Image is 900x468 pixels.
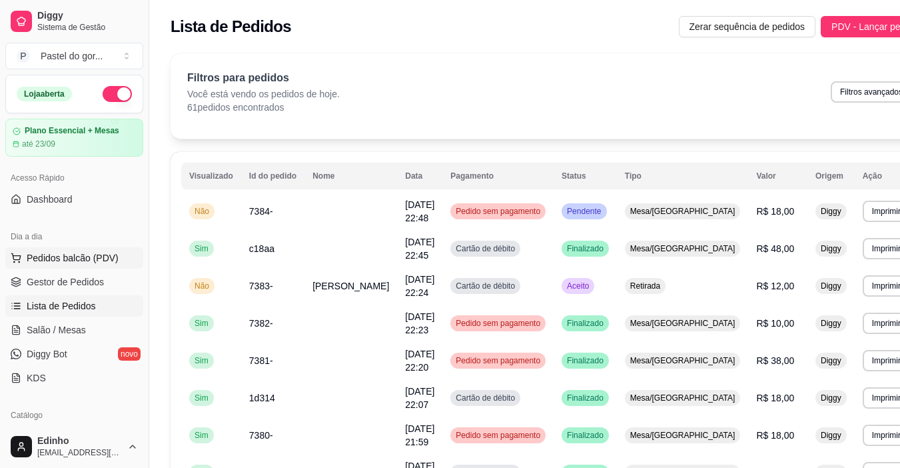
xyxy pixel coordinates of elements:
[5,5,143,37] a: DiggySistema de Gestão
[5,119,143,157] a: Plano Essencial + Mesasaté 23/09
[27,251,119,265] span: Pedidos balcão (PDV)
[453,281,518,291] span: Cartão de débito
[5,319,143,341] a: Salão / Mesas
[564,281,592,291] span: Aceito
[756,243,794,254] span: R$ 48,00
[679,16,816,37] button: Zerar sequência de pedidos
[748,163,807,189] th: Valor
[397,163,442,189] th: Data
[5,43,143,69] button: Select a team
[5,189,143,210] a: Dashboard
[818,430,844,441] span: Diggy
[37,435,122,447] span: Edinho
[405,199,434,223] span: [DATE] 22:48
[628,318,738,329] span: Mesa/[GEOGRAPHIC_DATA]
[17,87,72,101] div: Loja aberta
[192,206,212,217] span: Não
[807,163,855,189] th: Origem
[453,243,518,254] span: Cartão de débito
[628,355,738,366] span: Mesa/[GEOGRAPHIC_DATA]
[628,430,738,441] span: Mesa/[GEOGRAPHIC_DATA]
[27,347,67,361] span: Diggy Bot
[27,371,46,385] span: KDS
[41,49,103,63] div: Pastel do gor ...
[617,163,749,189] th: Tipo
[405,237,434,261] span: [DATE] 22:45
[564,206,604,217] span: Pendente
[22,139,55,149] article: até 23/09
[187,70,340,86] p: Filtros para pedidos
[5,247,143,269] button: Pedidos balcão (PDV)
[405,311,434,335] span: [DATE] 22:23
[17,49,30,63] span: P
[756,393,794,403] span: R$ 18,00
[192,243,211,254] span: Sim
[818,393,844,403] span: Diggy
[756,430,794,441] span: R$ 18,00
[37,10,138,22] span: Diggy
[818,281,844,291] span: Diggy
[171,16,291,37] h2: Lista de Pedidos
[564,318,606,329] span: Finalizado
[405,386,434,410] span: [DATE] 22:07
[249,281,273,291] span: 7383-
[818,318,844,329] span: Diggy
[453,206,543,217] span: Pedido sem pagamento
[103,86,132,102] button: Alterar Status
[405,274,434,298] span: [DATE] 22:24
[453,318,543,329] span: Pedido sem pagamento
[5,226,143,247] div: Dia a dia
[249,318,273,329] span: 7382-
[818,243,844,254] span: Diggy
[27,323,86,337] span: Salão / Mesas
[453,355,543,366] span: Pedido sem pagamento
[756,355,794,366] span: R$ 38,00
[628,206,738,217] span: Mesa/[GEOGRAPHIC_DATA]
[5,343,143,365] a: Diggy Botnovo
[564,430,606,441] span: Finalizado
[5,367,143,389] a: KDS
[249,206,273,217] span: 7384-
[27,275,104,289] span: Gestor de Pedidos
[442,163,554,189] th: Pagamento
[249,243,274,254] span: c18aa
[181,163,241,189] th: Visualizado
[453,393,518,403] span: Cartão de débito
[554,163,617,189] th: Status
[453,430,543,441] span: Pedido sem pagamento
[756,281,794,291] span: R$ 12,00
[5,431,143,463] button: Edinho[EMAIL_ADDRESS][DOMAIN_NAME]
[249,355,273,366] span: 7381-
[405,349,434,373] span: [DATE] 22:20
[405,423,434,447] span: [DATE] 21:59
[192,318,211,329] span: Sim
[192,281,212,291] span: Não
[187,101,340,114] p: 61 pedidos encontrados
[628,281,663,291] span: Retirada
[241,163,304,189] th: Id do pedido
[187,87,340,101] p: Você está vendo os pedidos de hoje.
[818,206,844,217] span: Diggy
[5,167,143,189] div: Acesso Rápido
[564,393,606,403] span: Finalizado
[37,22,138,33] span: Sistema de Gestão
[192,430,211,441] span: Sim
[628,243,738,254] span: Mesa/[GEOGRAPHIC_DATA]
[564,355,606,366] span: Finalizado
[5,295,143,317] a: Lista de Pedidos
[628,393,738,403] span: Mesa/[GEOGRAPHIC_DATA]
[818,355,844,366] span: Diggy
[5,405,143,426] div: Catálogo
[25,126,119,136] article: Plano Essencial + Mesas
[27,193,73,206] span: Dashboard
[756,318,794,329] span: R$ 10,00
[249,393,275,403] span: 1d314
[37,447,122,458] span: [EMAIL_ADDRESS][DOMAIN_NAME]
[27,299,96,313] span: Lista de Pedidos
[192,355,211,366] span: Sim
[192,393,211,403] span: Sim
[312,281,389,291] span: [PERSON_NAME]
[756,206,794,217] span: R$ 18,00
[689,19,805,34] span: Zerar sequência de pedidos
[564,243,606,254] span: Finalizado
